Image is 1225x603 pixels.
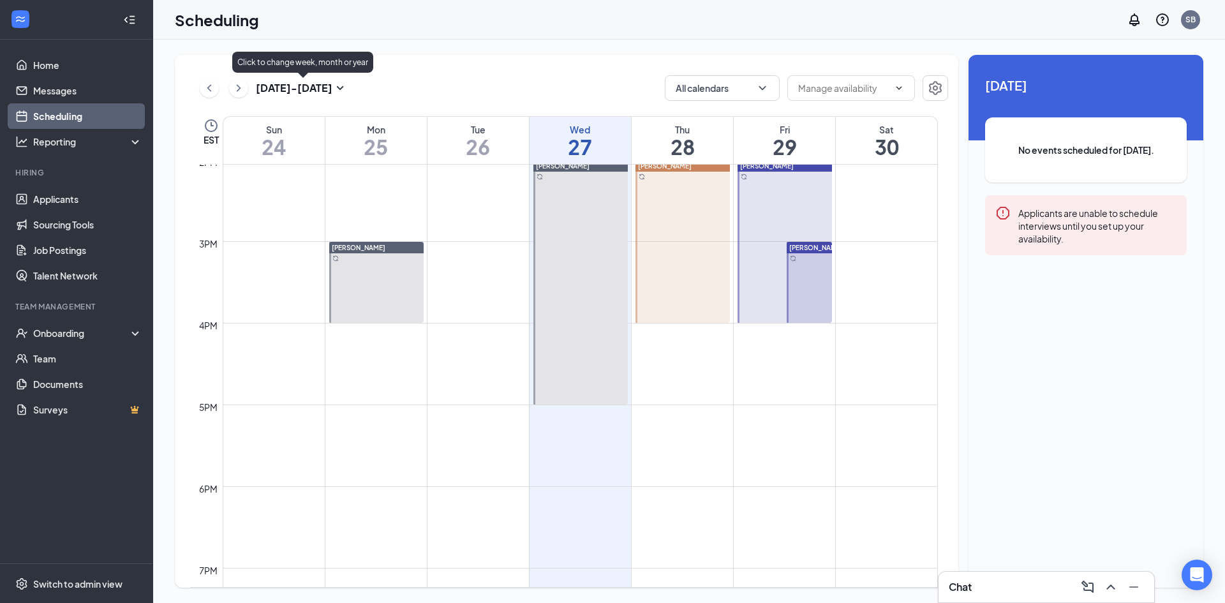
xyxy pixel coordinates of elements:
div: Open Intercom Messenger [1182,560,1212,590]
div: Switch to admin view [33,577,122,590]
svg: Error [995,205,1011,221]
a: August 28, 2025 [632,117,733,164]
input: Manage availability [798,81,889,95]
span: [PERSON_NAME] [789,244,843,251]
div: Wed [530,123,631,136]
h1: 24 [223,136,325,158]
a: August 24, 2025 [223,117,325,164]
span: [DATE] [985,75,1187,95]
div: Team Management [15,301,140,312]
svg: Minimize [1126,579,1141,595]
div: 3pm [197,237,220,251]
h1: 27 [530,136,631,158]
button: ChevronRight [229,78,248,98]
svg: Notifications [1127,12,1142,27]
svg: Sync [639,174,645,180]
span: EST [204,133,219,146]
div: SB [1185,14,1196,25]
svg: Sync [790,255,796,262]
a: Scheduling [33,103,142,129]
svg: Clock [204,118,219,133]
div: Hiring [15,167,140,178]
button: ChevronLeft [200,78,219,98]
h1: 30 [836,136,937,158]
div: 4pm [197,318,220,332]
a: Applicants [33,186,142,212]
h1: Scheduling [175,9,259,31]
a: Team [33,346,142,371]
span: [PERSON_NAME] [536,162,590,170]
button: ComposeMessage [1078,577,1098,597]
h3: [DATE] - [DATE] [256,81,332,95]
div: 7pm [197,563,220,577]
svg: ChevronUp [1103,579,1118,595]
h1: 25 [325,136,427,158]
a: Home [33,52,142,78]
h3: Chat [949,580,972,594]
div: Reporting [33,135,143,148]
svg: ComposeMessage [1080,579,1095,595]
a: Messages [33,78,142,103]
div: Mon [325,123,427,136]
a: August 29, 2025 [734,117,835,164]
div: Applicants are unable to schedule interviews until you set up your availability. [1018,205,1177,245]
a: Job Postings [33,237,142,263]
div: Tue [427,123,529,136]
div: Onboarding [33,327,131,339]
svg: ChevronDown [894,83,904,93]
button: All calendarsChevronDown [665,75,780,101]
div: 6pm [197,482,220,496]
svg: Settings [928,80,943,96]
div: Click to change week, month or year [232,52,373,73]
button: Settings [923,75,948,101]
button: Minimize [1124,577,1144,597]
svg: QuestionInfo [1155,12,1170,27]
svg: Sync [332,255,339,262]
a: Talent Network [33,263,142,288]
div: Sun [223,123,325,136]
a: Documents [33,371,142,397]
a: August 30, 2025 [836,117,937,164]
a: August 26, 2025 [427,117,529,164]
a: SurveysCrown [33,397,142,422]
svg: ChevronRight [232,80,245,96]
span: [PERSON_NAME] [638,162,692,170]
svg: WorkstreamLogo [14,13,27,26]
div: Thu [632,123,733,136]
a: August 25, 2025 [325,117,427,164]
button: ChevronUp [1101,577,1121,597]
svg: Settings [15,577,28,590]
div: 5pm [197,400,220,414]
svg: Analysis [15,135,28,148]
h1: 26 [427,136,529,158]
h1: 28 [632,136,733,158]
a: Sourcing Tools [33,212,142,237]
span: [PERSON_NAME] [740,162,794,170]
svg: ChevronDown [756,82,769,94]
h1: 29 [734,136,835,158]
svg: ChevronLeft [203,80,216,96]
svg: Sync [537,174,543,180]
div: Fri [734,123,835,136]
div: Sat [836,123,937,136]
svg: SmallChevronDown [332,80,348,96]
svg: Sync [741,174,747,180]
span: No events scheduled for [DATE]. [1011,143,1161,157]
a: August 27, 2025 [530,117,631,164]
svg: UserCheck [15,327,28,339]
span: [PERSON_NAME] [332,244,385,251]
svg: Collapse [123,13,136,26]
